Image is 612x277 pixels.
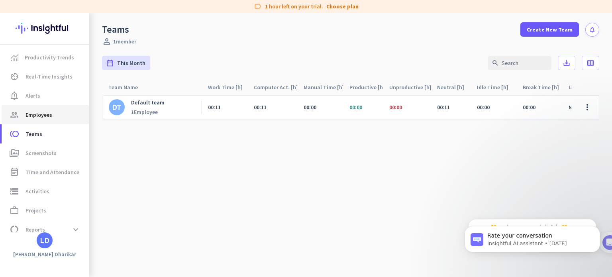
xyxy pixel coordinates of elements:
[25,225,45,234] span: Reports
[488,56,551,70] input: Search
[304,82,343,93] div: Manual Time [h]
[254,82,297,93] div: Computer Act. [h]
[437,82,471,93] div: Neutral [h]
[523,82,562,93] div: Break Time [h]
[569,82,605,93] div: Utilization
[10,167,19,177] i: event_note
[11,54,18,61] img: menu-item
[10,91,19,100] i: notification_important
[25,53,74,62] span: Productivity Trends
[16,13,74,44] img: Insightful logo
[254,2,262,10] i: label
[108,82,147,93] div: Team Name
[25,72,73,81] span: Real-Time Insights
[25,167,79,177] span: Time and Attendance
[69,222,83,237] button: expand_more
[10,225,19,234] i: data_usage
[437,104,450,111] span: 00:11
[25,110,52,120] span: Employees
[589,26,596,33] i: notifications
[10,129,19,139] i: toll
[389,82,431,93] div: Unproductive [h]
[25,187,49,196] span: Activities
[349,82,383,93] div: Productive [h]
[2,105,89,124] a: groupEmployees
[10,148,19,158] i: perm_media
[254,104,267,111] span: 00:11
[389,104,402,111] span: 00:00
[527,26,573,33] span: Create New Team
[25,148,57,158] span: Screenshots
[2,220,89,239] a: data_usageReportsexpand_more
[304,104,316,111] span: 00:00
[477,104,490,111] span: 00:00
[2,67,89,86] a: av_timerReal-Time Insights
[326,2,359,10] a: Choose plan
[520,22,579,37] button: Create New Team
[109,99,165,116] a: DTDefault team1Employee
[2,143,89,163] a: perm_mediaScreenshots
[2,48,89,67] a: menu-itemProductivity Trends
[586,59,594,67] i: calendar_view_week
[40,236,49,244] div: LD
[523,104,535,111] div: 00:00
[25,129,42,139] span: Teams
[25,91,40,100] span: Alerts
[112,103,122,111] div: DT
[2,124,89,143] a: tollTeams
[492,59,499,67] i: search
[131,99,165,106] p: Default team
[106,59,114,67] i: date_range
[477,82,516,93] div: Idle Time [h]
[208,104,221,111] span: 00:11
[563,59,571,67] i: save_alt
[10,110,19,120] i: group
[102,37,112,46] i: perm_identity
[102,24,129,35] div: Teams
[558,56,575,70] button: save_alt
[10,187,19,196] i: storage
[208,82,247,93] div: Work Time [h]
[349,104,362,111] span: 00:00
[25,206,46,215] span: Projects
[585,23,599,37] button: notifications
[10,72,19,81] i: av_timer
[131,108,165,116] div: Employee
[569,104,577,111] app-not-applicable-cell: N/A
[2,201,89,220] a: work_outlineProjects
[582,56,599,70] button: calendar_view_week
[102,37,599,46] div: 1 member
[131,108,134,116] b: 1
[117,59,145,67] span: This Month
[10,206,19,215] i: work_outline
[2,163,89,182] a: event_noteTime and Attendance
[453,209,612,273] iframe: Intercom notifications message
[2,86,89,105] a: notification_importantAlerts
[2,182,89,201] a: storageActivities
[578,98,597,117] button: more_vert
